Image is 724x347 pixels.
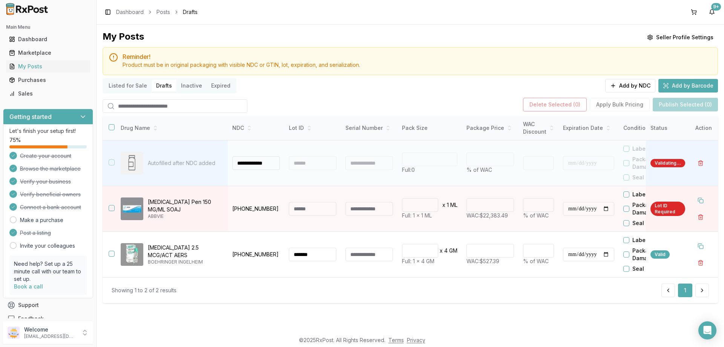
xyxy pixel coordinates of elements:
[6,24,90,30] h2: Main Menu
[148,159,222,167] p: Autofilled after NDC added
[20,216,63,224] a: Make a purchase
[24,333,77,339] p: [EMAIL_ADDRESS][DOMAIN_NAME]
[689,116,718,140] th: Action
[706,6,718,18] button: 9+
[450,201,457,209] p: ML
[148,244,222,259] p: [MEDICAL_DATA] 2.5 MCG/ACT AERS
[123,61,712,69] div: Product must be in original packaging with visible NDC or GTIN, lot, expiration, and serialization.
[176,80,207,92] button: Inactive
[466,124,514,132] div: Package Price
[232,124,280,132] div: NDC
[523,120,554,136] div: WAC Discount
[9,76,87,84] div: Purchases
[632,174,664,181] label: Seal Broken
[18,315,44,322] span: Feedback
[9,63,87,70] div: My Posts
[397,116,462,140] th: Pack Size
[6,32,90,46] a: Dashboard
[442,201,445,209] p: x
[632,247,675,262] label: Package Damaged
[9,136,21,144] span: 75 %
[402,212,432,219] span: Full: 1 x 1 ML
[694,239,707,253] button: Duplicate
[112,287,176,294] div: Showing 1 to 2 of 2 results
[3,312,93,325] button: Feedback
[646,116,690,140] th: Status
[466,167,492,173] span: % of WAC
[148,213,222,219] p: ABBVIE
[104,80,152,92] button: Listed for Sale
[694,156,707,170] button: Delete
[650,159,685,167] div: Validating...
[3,298,93,312] button: Support
[440,247,443,254] p: x
[9,35,87,43] div: Dashboard
[123,54,712,60] h5: Reminder!
[121,243,143,266] img: Spiriva Respimat 2.5 MCG/ACT AERS
[121,197,143,220] img: Skyrizi Pen 150 MG/ML SOAJ
[20,152,71,160] span: Create your account
[232,251,280,258] p: [PHONE_NUMBER]
[643,31,718,44] button: Seller Profile Settings
[698,321,716,339] div: Open Intercom Messenger
[20,204,81,211] span: Connect a bank account
[3,3,51,15] img: RxPost Logo
[8,327,20,339] img: User avatar
[6,60,90,73] a: My Posts
[523,212,549,219] span: % of WAC
[9,127,87,135] p: Let's finish your setup first!
[148,198,222,213] p: [MEDICAL_DATA] Pen 150 MG/ML SOAJ
[694,210,707,224] button: Delete
[14,283,43,290] a: Book a call
[3,33,93,45] button: Dashboard
[20,229,51,237] span: Post a listing
[632,201,675,216] label: Package Damaged
[20,191,81,198] span: Verify beneficial owners
[156,8,170,16] a: Posts
[232,205,280,213] p: [PHONE_NUMBER]
[444,247,448,254] p: 4
[632,191,670,198] label: Label Residue
[103,31,144,44] div: My Posts
[20,178,71,185] span: Verify your business
[20,242,75,250] a: Invite your colleagues
[116,8,144,16] a: Dashboard
[20,165,81,173] span: Browse the marketplace
[148,259,222,265] p: BOEHRINGER INGELHEIM
[632,145,670,153] label: Label Residue
[3,47,93,59] button: Marketplace
[650,202,685,216] div: Lot ID Required
[6,87,90,100] a: Sales
[523,258,549,264] span: % of WAC
[6,73,90,87] a: Purchases
[24,326,77,333] p: Welcome
[9,49,87,57] div: Marketplace
[121,152,143,174] img: Drug Image
[388,337,404,343] a: Terms
[152,80,176,92] button: Drafts
[121,124,222,132] div: Drug Name
[3,88,93,100] button: Sales
[402,258,434,264] span: Full: 1 x 4 GM
[619,116,675,140] th: Condition
[345,124,393,132] div: Serial Number
[694,256,707,270] button: Delete
[3,74,93,86] button: Purchases
[449,247,457,254] p: GM
[658,79,718,93] button: Add by Barcode
[116,8,198,16] nav: breadcrumb
[6,46,90,60] a: Marketplace
[466,212,508,219] span: WAC: $22,383.49
[711,3,721,11] div: 9+
[466,258,499,264] span: WAC: $527.39
[407,337,425,343] a: Privacy
[207,80,235,92] button: Expired
[632,219,664,227] label: Seal Broken
[447,201,449,209] p: 1
[183,8,198,16] span: Drafts
[3,60,93,72] button: My Posts
[632,156,675,171] label: Package Damaged
[678,284,692,297] button: 1
[650,250,670,259] div: Valid
[9,112,52,121] h3: Getting started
